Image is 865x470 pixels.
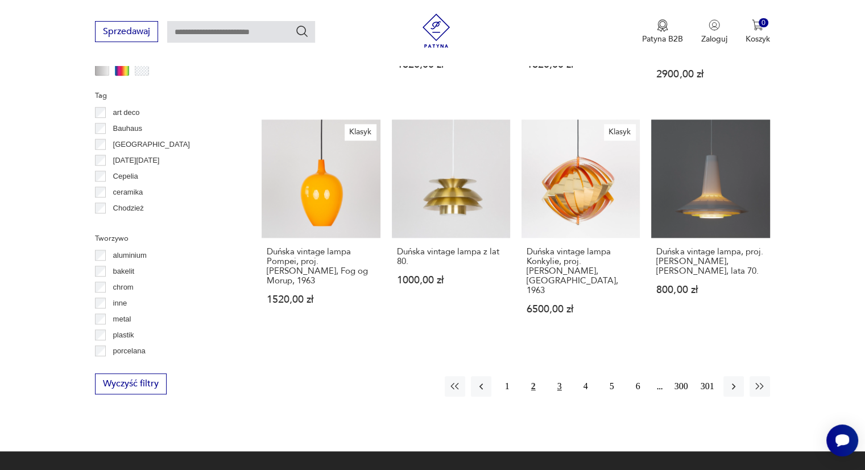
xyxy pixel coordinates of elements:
button: 3 [549,376,570,397]
button: Wyczyść filtry [95,373,167,394]
p: porcelit [113,361,137,373]
p: Chodzież [113,202,144,215]
p: inne [113,297,127,310]
a: KlasykDuńska vintage lampa Konkylie, proj. Louis Weisdorf, Lyfa, 1963Duńska vintage lampa Konkyli... [522,119,640,336]
a: Ikona medaluPatyna B2B [642,19,683,44]
img: Ikonka użytkownika [709,19,720,31]
h3: Duńska vintage lampa Konkylie, proj. [PERSON_NAME], [GEOGRAPHIC_DATA], 1963 [527,247,635,295]
p: 1820,00 zł [527,60,635,69]
button: Sprzedawaj [95,21,158,42]
p: Koszyk [746,34,770,44]
p: art deco [113,106,140,119]
p: ceramika [113,186,143,199]
p: Tworzywo [95,232,234,245]
img: Ikona medalu [657,19,668,32]
button: 6 [628,376,648,397]
h3: Duńska vintage lampa z lat 80. [397,247,505,266]
a: Duńska vintage lampa z lat 80.Duńska vintage lampa z lat 80.1000,00 zł [392,119,510,336]
p: Zaloguj [701,34,727,44]
p: [DATE][DATE] [113,154,160,167]
h3: Duńska vintage lampa Pompei, proj. [PERSON_NAME], Fog og Morup, 1963 [267,247,375,286]
p: Ćmielów [113,218,142,230]
p: 1520,00 zł [267,295,375,304]
button: 2 [523,376,544,397]
p: metal [113,313,131,325]
p: 800,00 zł [656,285,764,295]
div: 0 [759,18,768,28]
p: 1820,00 zł [397,60,505,69]
button: 1 [497,376,518,397]
button: Patyna B2B [642,19,683,44]
p: 6500,00 zł [527,304,635,314]
img: Patyna - sklep z meblami i dekoracjami vintage [419,14,453,48]
p: chrom [113,281,134,294]
p: 2900,00 zł [656,69,764,79]
button: 0Koszyk [746,19,770,44]
p: porcelana [113,345,146,357]
p: [GEOGRAPHIC_DATA] [113,138,190,151]
h3: Duńska vintage lampa, proj. [PERSON_NAME], [PERSON_NAME], lata 70. [656,247,764,276]
a: KlasykDuńska vintage lampa Pompei, proj. Jo Hammerborg, Fog og Morup, 1963Duńska vintage lampa Po... [262,119,380,336]
p: aluminium [113,249,147,262]
p: Cepelia [113,170,138,183]
img: Ikona koszyka [752,19,763,31]
button: Szukaj [295,24,309,38]
p: Bauhaus [113,122,142,135]
p: plastik [113,329,134,341]
button: Zaloguj [701,19,727,44]
button: 4 [576,376,596,397]
p: Tag [95,89,234,102]
button: 301 [697,376,718,397]
iframe: Smartsupp widget button [826,424,858,456]
p: Patyna B2B [642,34,683,44]
p: bakelit [113,265,135,278]
button: 300 [671,376,692,397]
a: Duńska vintage lampa, proj. Bent Karlby, Schroder Kemi, lata 70.Duńska vintage lampa, proj. [PERS... [651,119,769,336]
button: 5 [602,376,622,397]
p: 1000,00 zł [397,275,505,285]
a: Sprzedawaj [95,28,158,36]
